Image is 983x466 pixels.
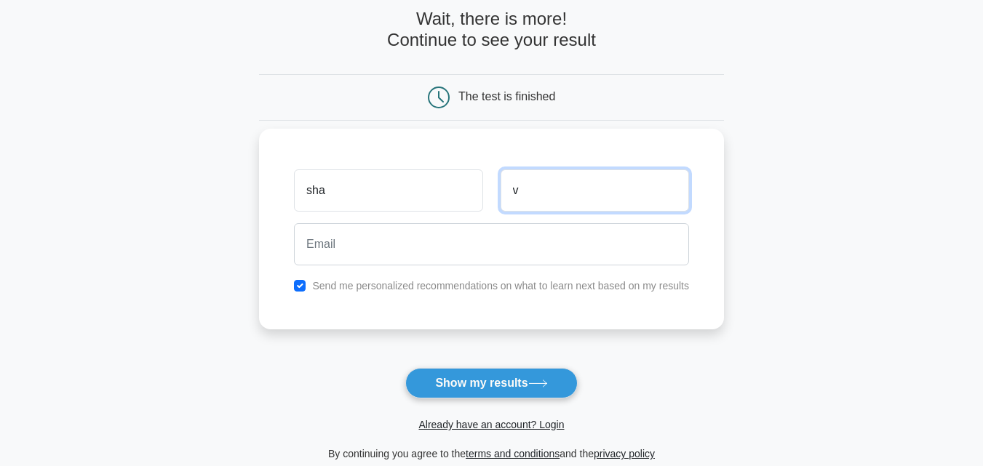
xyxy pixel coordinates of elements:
[294,223,689,265] input: Email
[312,280,689,292] label: Send me personalized recommendations on what to learn next based on my results
[466,448,560,459] a: terms and conditions
[294,169,482,212] input: First name
[594,448,655,459] a: privacy policy
[501,169,689,212] input: Last name
[458,90,555,103] div: The test is finished
[250,445,733,462] div: By continuing you agree to the and the
[259,9,724,51] h4: Wait, there is more! Continue to see your result
[418,419,564,430] a: Already have an account? Login
[405,368,577,398] button: Show my results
